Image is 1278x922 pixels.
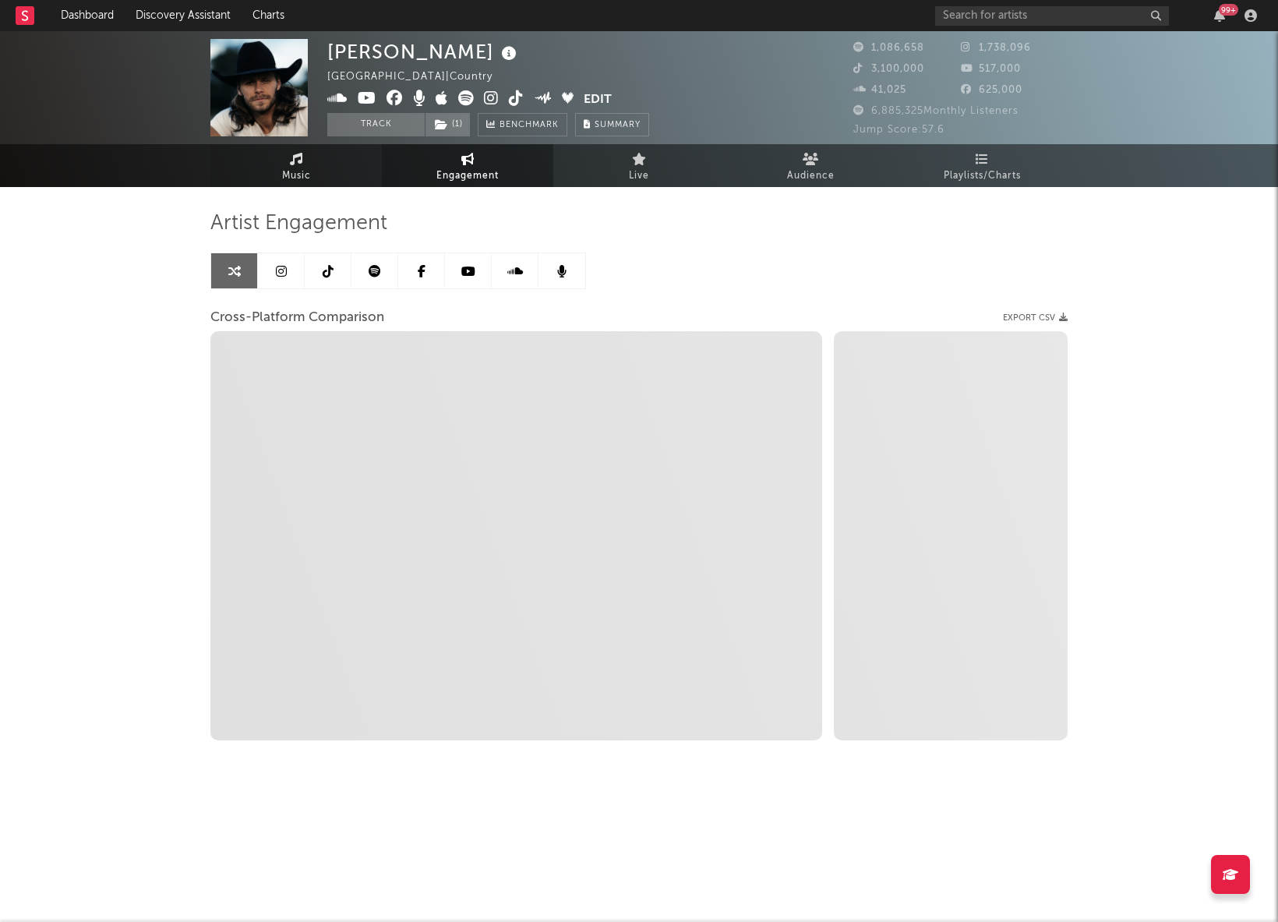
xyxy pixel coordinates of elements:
span: ( 1 ) [425,113,471,136]
span: Playlists/Charts [944,167,1021,185]
span: 1,086,658 [853,43,924,53]
span: Jump Score: 57.6 [853,125,944,135]
span: Cross-Platform Comparison [210,309,384,327]
span: 1,738,096 [961,43,1031,53]
span: 517,000 [961,64,1021,74]
a: Engagement [382,144,553,187]
button: Summary [575,113,649,136]
span: 3,100,000 [853,64,924,74]
span: Audience [787,167,835,185]
span: Live [629,167,649,185]
button: Track [327,113,425,136]
button: (1) [425,113,470,136]
div: [GEOGRAPHIC_DATA] | Country [327,68,510,87]
span: Artist Engagement [210,214,387,233]
a: Music [210,144,382,187]
button: Edit [584,90,612,110]
div: 99 + [1219,4,1238,16]
span: Summary [595,121,641,129]
input: Search for artists [935,6,1169,26]
span: 41,025 [853,85,906,95]
a: Live [553,144,725,187]
button: 99+ [1214,9,1225,22]
button: Export CSV [1003,313,1068,323]
span: Benchmark [500,116,559,135]
a: Playlists/Charts [896,144,1068,187]
span: Music [282,167,311,185]
span: Engagement [436,167,499,185]
a: Audience [725,144,896,187]
span: 625,000 [961,85,1022,95]
div: [PERSON_NAME] [327,39,521,65]
span: 6,885,325 Monthly Listeners [853,106,1019,116]
a: Benchmark [478,113,567,136]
